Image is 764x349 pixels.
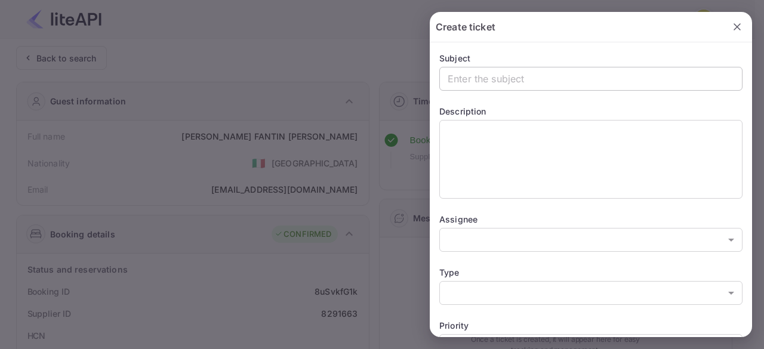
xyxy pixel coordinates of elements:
[439,67,743,91] input: Enter the subject
[436,20,495,34] p: Create ticket
[439,266,743,279] div: Type
[439,105,743,118] div: Description
[439,319,743,332] div: Priority
[439,52,743,64] div: Subject
[439,213,743,226] div: Assignee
